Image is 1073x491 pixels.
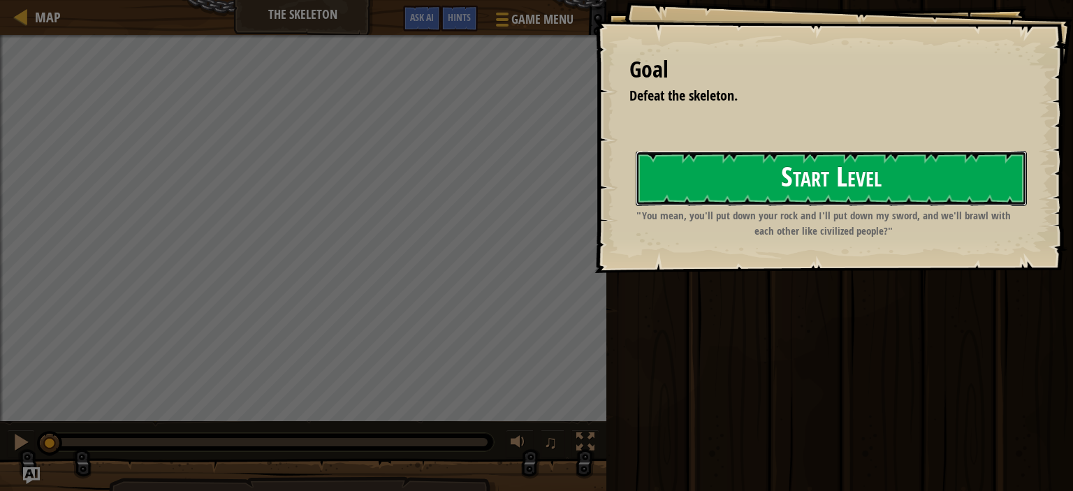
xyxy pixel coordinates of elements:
[571,430,599,458] button: Toggle fullscreen
[629,86,738,105] span: Defeat the skeleton.
[35,8,61,27] span: Map
[23,467,40,484] button: Ask AI
[485,6,582,38] button: Game Menu
[506,430,534,458] button: Adjust volume
[28,8,61,27] a: Map
[543,432,557,453] span: ♫
[612,86,1021,106] li: Defeat the skeleton.
[541,430,564,458] button: ♫
[628,208,1019,238] p: "You mean, you'll put down your rock and I'll put down my sword, and we'll brawl with each other ...
[410,10,434,24] span: Ask AI
[629,54,1024,86] div: Goal
[636,151,1027,206] button: Start Level
[511,10,574,29] span: Game Menu
[403,6,441,31] button: Ask AI
[448,10,471,24] span: Hints
[7,430,35,458] button: Ctrl + P: Pause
